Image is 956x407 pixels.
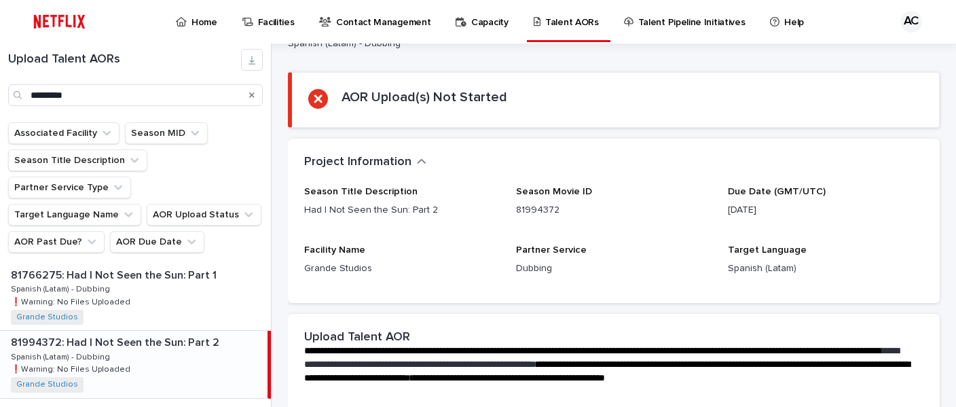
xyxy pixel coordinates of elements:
[8,122,119,144] button: Associated Facility
[27,8,92,35] img: ifQbXi3ZQGMSEF7WDB7W
[516,245,587,255] span: Partner Service
[304,187,418,196] span: Season Title Description
[16,313,78,322] a: Grande Studios
[304,262,500,276] p: Grande Studios
[11,362,133,374] p: ❗️Warning: No Files Uploaded
[728,187,826,196] span: Due Date (GMT/UTC)
[304,203,500,217] p: Had I Not Seen the Sun: Part 2
[125,122,208,144] button: Season MID
[16,380,78,389] a: Grande Studios
[11,295,133,307] p: ❗️Warning: No Files Uploaded
[8,177,131,198] button: Partner Service Type
[8,84,263,106] input: Search
[11,266,219,282] p: 81766275: Had I Not Seen the Sun: Part 1
[8,231,105,253] button: AOR Past Due?
[8,52,241,67] h1: Upload Talent AORs
[11,350,113,362] p: Spanish (Latam) - Dubbing
[516,203,712,217] p: 81994372
[11,334,222,349] p: 81994372: Had I Not Seen the Sun: Part 2
[147,204,261,226] button: AOR Upload Status
[516,187,592,196] span: Season Movie ID
[110,231,204,253] button: AOR Due Date
[728,262,923,276] p: Spanish (Latam)
[11,282,113,294] p: Spanish (Latam) - Dubbing
[8,149,147,171] button: Season Title Description
[304,330,410,345] h2: Upload Talent AOR
[8,204,141,226] button: Target Language Name
[516,262,712,276] p: Dubbing
[288,38,768,50] p: Spanish (Latam) - Dubbing
[304,155,426,170] button: Project Information
[342,89,507,105] h2: AOR Upload(s) Not Started
[304,155,411,170] h2: Project Information
[728,245,807,255] span: Target Language
[304,245,365,255] span: Facility Name
[900,11,922,33] div: AC
[728,203,923,217] p: [DATE]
